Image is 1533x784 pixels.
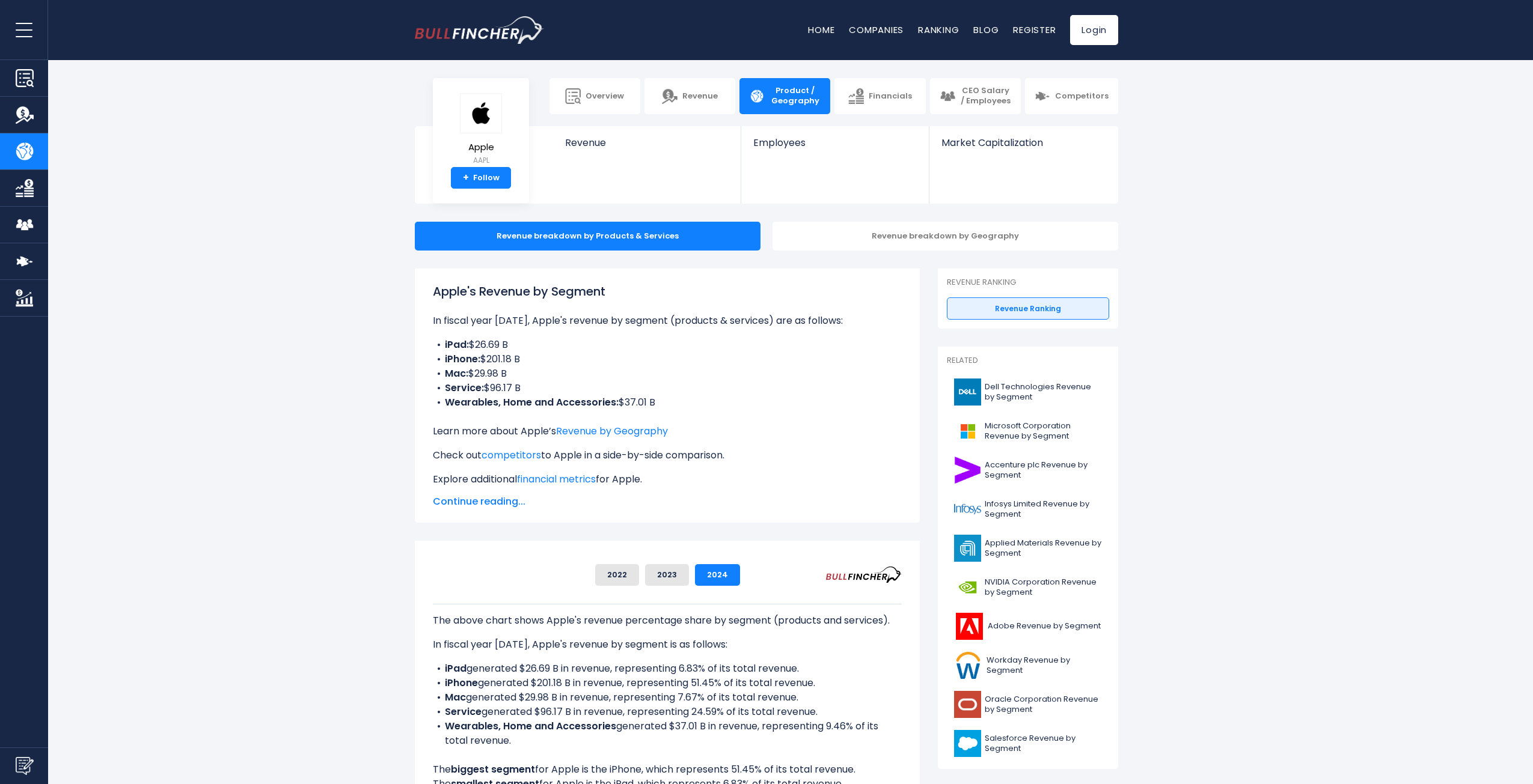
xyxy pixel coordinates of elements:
img: AMAT logo [954,535,981,562]
a: Employees [741,126,928,169]
li: generated $26.69 B in revenue, representing 6.83% of its total revenue. [433,661,902,676]
span: Workday Revenue by Segment [987,655,1102,676]
b: iPad [445,661,467,675]
span: Competitors [1055,91,1109,102]
img: ADBE logo [954,613,984,640]
img: NVDA logo [954,574,981,601]
a: Adobe Revenue by Segment [947,610,1109,643]
img: bullfincher logo [415,16,544,44]
a: competitors [482,448,541,462]
strong: + [463,172,469,183]
a: Overview [549,78,640,114]
b: iPhone: [445,352,480,366]
p: Check out to Apple in a side-by-side comparison. [433,448,902,463]
li: generated $29.98 B in revenue, representing 7.67% of its total revenue. [433,690,902,705]
img: CRM logo [954,730,981,757]
li: $96.17 B [433,381,902,395]
b: Wearables, Home and Accessories [445,719,616,733]
a: Register [1013,23,1056,36]
img: ACN logo [954,457,981,484]
span: Continue reading... [433,494,902,509]
p: Explore additional for Apple. [433,472,902,487]
span: Apple [460,142,502,153]
img: MSFT logo [954,418,981,445]
span: NVIDIA Corporation Revenue by Segment [985,577,1102,598]
a: Microsoft Corporation Revenue by Segment [947,415,1109,448]
p: Learn more about Apple’s [433,424,902,439]
span: Salesforce Revenue by Segment [985,734,1102,754]
li: $37.01 B [433,395,902,410]
img: ORCL logo [954,691,981,718]
span: Accenture plc Revenue by Segment [985,460,1102,481]
b: Service [445,705,482,719]
a: Blog [973,23,999,36]
span: Dell Technologies Revenue by Segment [985,382,1102,403]
b: iPad: [445,338,469,351]
img: INFY logo [954,496,981,523]
span: Product / Geography [770,86,821,106]
b: Mac: [445,366,468,380]
a: Salesforce Revenue by Segment [947,727,1109,760]
li: $26.69 B [433,338,902,352]
b: iPhone [445,676,478,690]
a: Login [1070,15,1118,45]
p: In fiscal year [DATE], Apple's revenue by segment is as follows: [433,637,902,652]
p: The above chart shows Apple's revenue percentage share by segment (products and services). [433,613,902,628]
a: Revenue [644,78,735,114]
a: Ranking [918,23,959,36]
b: Mac [445,690,466,704]
a: Workday Revenue by Segment [947,649,1109,682]
li: $201.18 B [433,352,902,366]
a: NVIDIA Corporation Revenue by Segment [947,571,1109,604]
a: financial metrics [517,472,596,486]
a: Go to homepage [415,16,544,44]
a: Dell Technologies Revenue by Segment [947,375,1109,409]
a: Apple AAPL [459,93,503,168]
a: Companies [849,23,904,36]
span: Microsoft Corporation Revenue by Segment [985,421,1102,442]
li: generated $96.17 B in revenue, representing 24.59% of its total revenue. [433,705,902,719]
img: DELL logo [954,378,981,406]
small: AAPL [460,155,502,166]
b: Wearables, Home and Accessories: [445,395,619,409]
span: Revenue [682,91,718,102]
h1: Apple's Revenue by Segment [433,282,902,300]
a: Infosys Limited Revenue by Segment [947,493,1109,526]
a: Financials [834,78,925,114]
a: Home [808,23,834,36]
a: Revenue by Geography [556,424,668,438]
a: Revenue Ranking [947,297,1109,320]
button: 2022 [595,564,639,586]
span: Market Capitalization [941,137,1105,148]
a: Applied Materials Revenue by Segment [947,532,1109,565]
a: Competitors [1025,78,1118,114]
span: Adobe Revenue by Segment [988,621,1101,631]
a: Accenture plc Revenue by Segment [947,454,1109,487]
span: Infosys Limited Revenue by Segment [985,499,1102,520]
b: Service: [445,381,484,395]
span: Employees [753,137,916,148]
button: 2024 [695,564,740,586]
a: CEO Salary / Employees [930,78,1021,114]
div: Revenue breakdown by Products & Services [415,222,760,251]
span: Revenue [565,137,729,148]
a: Product / Geography [739,78,830,114]
div: Revenue breakdown by Geography [773,222,1118,251]
span: CEO Salary / Employees [960,86,1011,106]
a: Revenue [553,126,741,169]
p: In fiscal year [DATE], Apple's revenue by segment (products & services) are as follows: [433,314,902,328]
a: Market Capitalization [929,126,1117,169]
span: Financials [869,91,912,102]
img: WDAY logo [954,652,983,679]
span: Oracle Corporation Revenue by Segment [985,694,1102,715]
b: biggest segment [451,762,535,776]
a: +Follow [451,167,511,189]
a: Oracle Corporation Revenue by Segment [947,688,1109,721]
li: $29.98 B [433,366,902,381]
p: Revenue Ranking [947,278,1109,288]
span: Applied Materials Revenue by Segment [985,538,1102,559]
button: 2023 [645,564,689,586]
li: generated $37.01 B in revenue, representing 9.46% of its total revenue. [433,719,902,748]
li: generated $201.18 B in revenue, representing 51.45% of its total revenue. [433,676,902,690]
p: Related [947,356,1109,366]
